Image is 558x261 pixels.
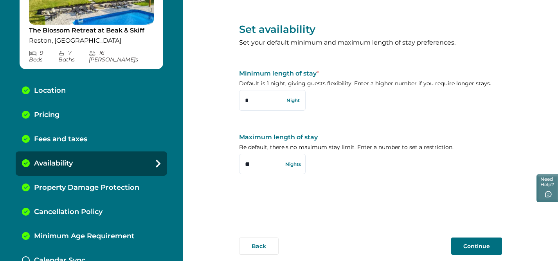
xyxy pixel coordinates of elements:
[451,238,502,255] button: Continue
[29,37,154,45] p: Reston, [GEOGRAPHIC_DATA]
[89,50,154,63] p: 16 [PERSON_NAME] s
[239,133,502,141] p: Maximum length of stay
[34,111,59,119] p: Pricing
[239,23,502,36] p: Set availability
[34,184,139,192] p: Property Damage Protection
[239,70,502,77] p: Minimum length of stay
[239,38,502,47] p: Set your default minimum and maximum length of stay preferences.
[34,86,66,95] p: Location
[239,80,502,88] p: Default is 1 night, giving guests flexibility. Enter a higher number if you require longer stays.
[34,208,103,216] p: Cancellation Policy
[34,232,135,241] p: Minimum Age Requirement
[239,238,279,255] button: Back
[29,50,58,63] p: 9 Bed s
[34,159,73,168] p: Availability
[239,144,502,151] p: Be default, there's no maximum stay limit. Enter a number to set a restriction.
[34,135,87,144] p: Fees and taxes
[58,50,89,63] p: 7 Bath s
[29,27,154,34] p: The Blossom Retreat at Beak & Skiff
